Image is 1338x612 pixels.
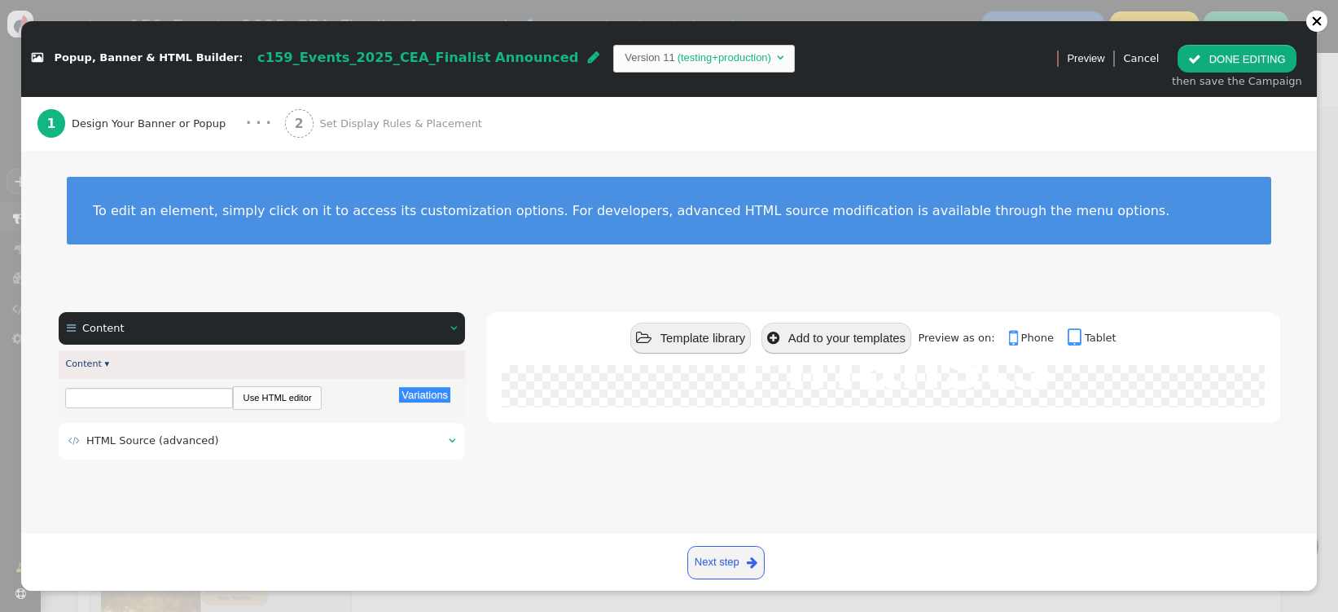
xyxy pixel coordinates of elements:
span: Preview as on: [918,332,1005,344]
a: Cancel [1123,52,1159,64]
a: Tablet [1068,332,1116,344]
td: (testing+production) [675,50,774,66]
span:  [588,51,599,64]
a: Phone [1009,332,1064,344]
span:  [636,331,651,346]
span:  [777,52,783,63]
span:  [68,435,80,446]
span: c159_Events_2025_CEA_Finalist Announced [257,50,578,65]
span:  [767,331,779,346]
b: 2 [295,117,304,131]
button: Template library [630,323,751,354]
a: Use HTML editor [234,387,320,408]
span: Preview [1067,51,1104,67]
span: Design Your Banner or Popup [72,116,232,132]
b: 1 [46,117,55,131]
span:  [1009,328,1021,349]
span: Popup, Banner & HTML Builder: [55,52,243,64]
button: DONE EDITING [1178,45,1296,73]
span:  [747,553,757,572]
div: To edit an element, simply click on it to access its customization options. For developers, advan... [93,203,1245,218]
button: Variations [399,387,450,403]
a: Next step [687,546,765,579]
span: HTML Source (advanced) [86,434,219,447]
span: Content [82,322,125,334]
span:  [1188,53,1201,65]
div: then save the Campaign [1172,73,1302,90]
a: 1 Design Your Banner or Popup · · · [37,97,285,151]
span:  [1068,328,1085,349]
button: Add to your templates [761,323,911,354]
span:  [450,323,457,333]
div: · · · [246,113,271,134]
h1: Finalists Announced [739,310,1243,490]
a: 2 Set Display Rules & Placement [285,97,516,151]
td: Version 11 [625,50,674,66]
span:  [32,53,43,64]
a: Content ▾ [65,359,109,369]
span:  [449,435,455,446]
a: Preview [1067,45,1104,73]
span:  [67,323,76,333]
span: Set Display Rules & Placement [319,116,488,132]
